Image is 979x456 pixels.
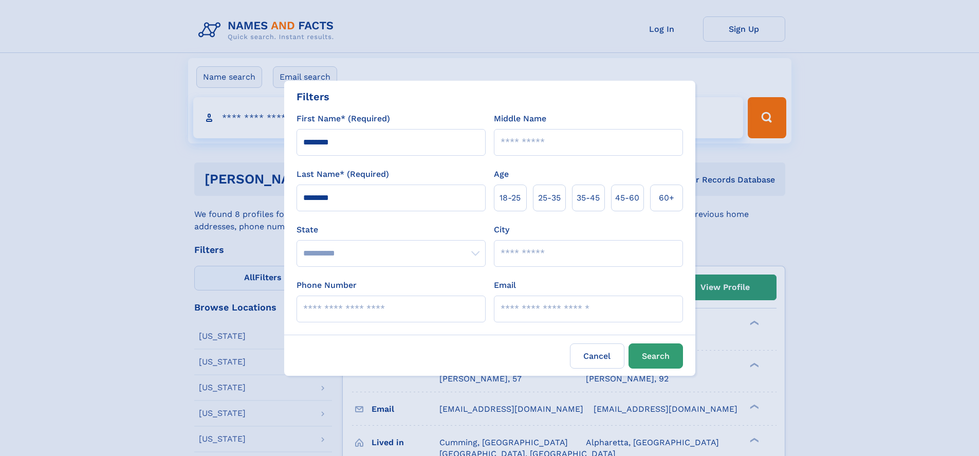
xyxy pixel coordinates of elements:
span: 60+ [659,192,674,204]
button: Search [629,343,683,369]
span: 18‑25 [500,192,521,204]
div: Filters [297,89,329,104]
label: Age [494,168,509,180]
label: Cancel [570,343,624,369]
label: Middle Name [494,113,546,125]
span: 45‑60 [615,192,639,204]
label: First Name* (Required) [297,113,390,125]
label: Phone Number [297,279,357,291]
span: 25‑35 [538,192,561,204]
label: City [494,224,509,236]
label: State [297,224,486,236]
span: 35‑45 [577,192,600,204]
label: Email [494,279,516,291]
label: Last Name* (Required) [297,168,389,180]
